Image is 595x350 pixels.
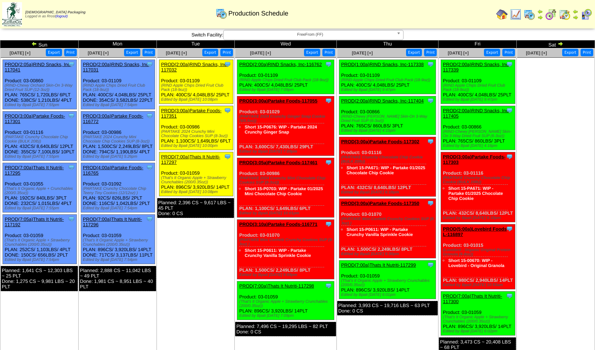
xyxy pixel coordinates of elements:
[3,215,77,264] div: Product: 03-01059 PLAN: 252CS / 1,103LBS / 4PLT DONE: 150CS / 656LBS / 2PLT
[506,61,513,68] img: Tooltip
[581,49,593,56] button: Print
[239,149,334,154] div: Edited by Bpali [DATE] 7:09pm
[79,266,156,291] div: Planned: 2,888 CS ~ 11,042 LBS ~ 49 PLT Done: 1,981 CS ~ 8,951 LBS ~ 40 PLT
[427,61,434,68] img: Tooltip
[443,216,515,220] div: Edited by Bpali [DATE] 6:18pm
[325,220,332,228] img: Tooltip
[159,152,233,196] div: Product: 03-01059 PLAN: 896CS / 3,920LBS / 14PLT
[124,49,140,56] button: Export
[545,9,557,20] img: calendarblend.gif
[557,41,563,47] img: arrowright.gif
[341,293,436,297] div: Edited by Bpali [DATE] 6:01pm
[161,62,228,73] a: PROD(2:00a)RIND Snacks, Inc-117032
[448,186,503,201] a: Short 15-PA671: WIP - Partake 01/2025 Chocolate Chip Cookie
[341,279,436,287] div: (That's It Organic Apple + Strawberry Crunchables (200/0.35oz))
[341,217,436,226] div: (PARTAKE Mini Confetti Crunchy Cookies SUP (8‐3oz) )
[443,248,515,257] div: (Lovebird - Organic Original Protein Granola (6-8oz))
[9,51,30,56] a: [DATE] [+]
[325,159,332,166] img: Tooltip
[443,154,505,165] a: PROD(3:00a)Partake Foods-117303
[581,9,592,20] img: calendarcustomer.gif
[341,139,419,144] a: PROD(3:00a)Partake Foods-117302
[220,49,233,56] button: Print
[166,51,187,56] span: [DATE] [+]
[5,238,76,247] div: (That's It Organic Apple + Strawberry Crunchables (200/0.35oz))
[443,130,515,138] div: (RIND-Chewy [PERSON_NAME] Skin-On 3-Way Dried Fruit SUP (6-3oz))
[526,51,547,56] a: [DATE] [+]
[161,176,233,184] div: (That's It Organic Apple + Strawberry Crunchables (200/0.35oz))
[83,103,155,107] div: Edited by Bpali [DATE] 7:54pm
[341,78,436,82] div: (RIND Apple Chips Dried Fruit Club Pack (18-9oz))
[250,51,271,56] a: [DATE] [+]
[237,281,334,320] div: Product: 03-01059 PLAN: 896CS / 3,920LBS / 14PLT
[161,154,220,165] a: PROD(7:00a)Thats It Nutriti-117297
[448,51,469,56] a: [DATE] [+]
[2,2,22,26] img: zoroco-logo-small.webp
[339,137,436,197] div: Product: 03-01116 PLAN: 432CS / 8,640LBS / 12PLT
[517,40,595,48] td: Sat
[537,9,543,14] img: arrowleft.gif
[337,301,438,315] div: Planned: 3,993 CS ~ 19,716 LBS ~ 63 PLT Done: 0 CS
[443,108,510,119] a: PROD(2:00a)RIND Snacks, Inc-117405
[341,155,436,164] div: (PARTAKE Crunchy Chocolate Chip Cookie (BULK 20lb))
[510,9,521,20] img: line_graph.gif
[1,266,78,291] div: Planned: 1,641 CS ~ 12,303 LBS ~ 25 PLT Done: 1,275 CS ~ 9,981 LBS ~ 20 PLT
[341,128,436,133] div: Edited by Bpali [DATE] 4:15pm
[559,9,570,20] img: calendarinout.gif
[83,113,144,124] a: PROD(3:00a)Partake Foods-116772
[352,51,373,56] a: [DATE] [+]
[224,61,231,68] img: Tooltip
[161,108,222,119] a: PROD(3:00a)Partake Foods-117351
[161,144,233,148] div: Edited by Bpali [DATE] 10:00pm
[159,106,233,150] div: Product: 03-00986 PLAN: 1,100CS / 1,649LBS / 6PLT
[5,113,65,124] a: PROD(3:00a)Partake Foods-117301
[506,153,513,160] img: Tooltip
[56,14,68,18] a: (logout)
[239,88,334,92] div: Edited by Bpali [DATE] 7:09pm
[441,292,515,336] div: Product: 03-01059 PLAN: 896CS / 3,920LBS / 14PLT
[159,60,233,104] div: Product: 03-01109 PLAN: 400CS / 4,048LBS / 25PLT
[496,9,508,20] img: home.gif
[83,258,155,262] div: Edited by Bpali [DATE] 7:54pm
[443,83,515,92] div: (RIND Apple Chips Dried Fruit Club Pack (18-9oz))
[142,49,155,56] button: Print
[341,262,416,268] a: PROD(7:00a)Thats It Nutriti-117299
[81,60,155,109] div: Product: 03-01109 PLAN: 400CS / 4,048LBS / 25PLT DONE: 354CS / 3,582LBS / 22PLT
[3,163,77,213] div: Product: 03-01055 PLAN: 192CS / 840LBS / 3PLT DONE: 232CS / 1,015LBS / 4PLT
[239,211,334,215] div: Edited by Bpali [DATE] 10:01pm
[443,226,507,237] a: PROD(5:00a)Lovebird Foods L-116897
[441,224,515,289] div: Product: 03-01015 PLAN: 980CS / 2,940LBS / 14PLT
[448,258,504,268] a: Short 15-00670: WIP - Lovebird - Original Granola
[573,14,578,20] img: arrowright.gif
[146,61,153,68] img: Tooltip
[239,299,334,308] div: (That's It Organic Apple + Strawberry Crunchables (200/0.35oz))
[341,114,436,123] div: (RIND-Chewy [PERSON_NAME] Skin-On 3-Way Dried Fruit SUP (6-3oz))
[239,222,317,227] a: PROD(3:10a)Partake Foods-116771
[81,111,155,161] div: Product: 03-00986 PLAN: 1,500CS / 2,249LBS / 8PLT DONE: 794CS / 1,190LBS / 4PLT
[325,97,332,104] img: Tooltip
[5,103,76,107] div: Edited by Bpali [DATE] 7:55pm
[562,49,578,56] button: Export
[443,283,515,287] div: Edited by Bpali [DATE] 10:53am
[239,314,334,318] div: Edited by Bpali [DATE] 7:09pm
[83,83,155,92] div: (RIND Apple Chips Dried Fruit Club Pack (18-9oz))
[88,51,109,56] span: [DATE] [+]
[427,138,434,145] img: Tooltip
[226,30,394,39] span: FreeFrom (FF)
[5,216,64,227] a: PROD(7:05a)Thats It Nutriti-117192
[68,112,75,119] img: Tooltip
[339,60,436,94] div: Product: 03-01109 PLAN: 400CS / 4,048LBS / 25PLT
[239,238,334,246] div: (PARTAKE Mini Confetti Crunchy Cookies SUP (8‐3oz) )
[484,49,500,56] button: Export
[506,107,513,114] img: Tooltip
[443,329,515,333] div: Edited by Bpali [DATE] 6:02pm
[502,49,515,56] button: Print
[25,10,85,18] span: Logged in as Rrost
[224,153,231,160] img: Tooltip
[427,261,434,268] img: Tooltip
[161,83,233,92] div: (RIND Apple Chips Dried Fruit Club Pack (18-9oz))
[443,144,515,148] div: Edited by Bpali [DATE] 4:16pm
[68,164,75,171] img: Tooltip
